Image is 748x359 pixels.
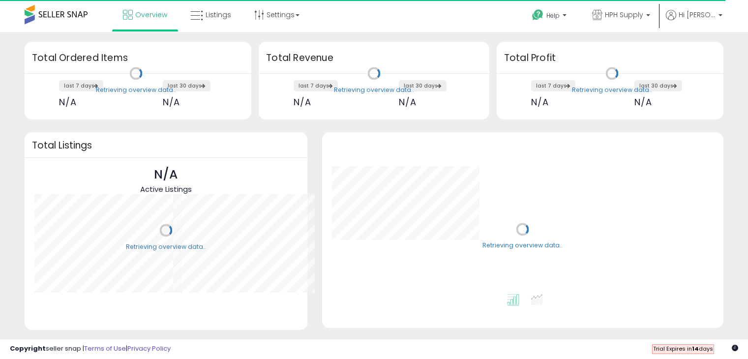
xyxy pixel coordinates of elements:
[572,86,652,94] div: Retrieving overview data..
[546,11,560,20] span: Help
[532,9,544,21] i: Get Help
[605,10,643,20] span: HPH Supply
[653,345,713,353] span: Trial Expires in days
[84,344,126,353] a: Terms of Use
[482,241,563,250] div: Retrieving overview data..
[135,10,167,20] span: Overview
[666,10,722,32] a: Hi [PERSON_NAME]
[692,345,699,353] b: 14
[206,10,231,20] span: Listings
[10,344,171,354] div: seller snap | |
[127,344,171,353] a: Privacy Policy
[334,86,414,94] div: Retrieving overview data..
[96,86,176,94] div: Retrieving overview data..
[126,242,206,251] div: Retrieving overview data..
[524,1,576,32] a: Help
[10,344,46,353] strong: Copyright
[679,10,716,20] span: Hi [PERSON_NAME]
